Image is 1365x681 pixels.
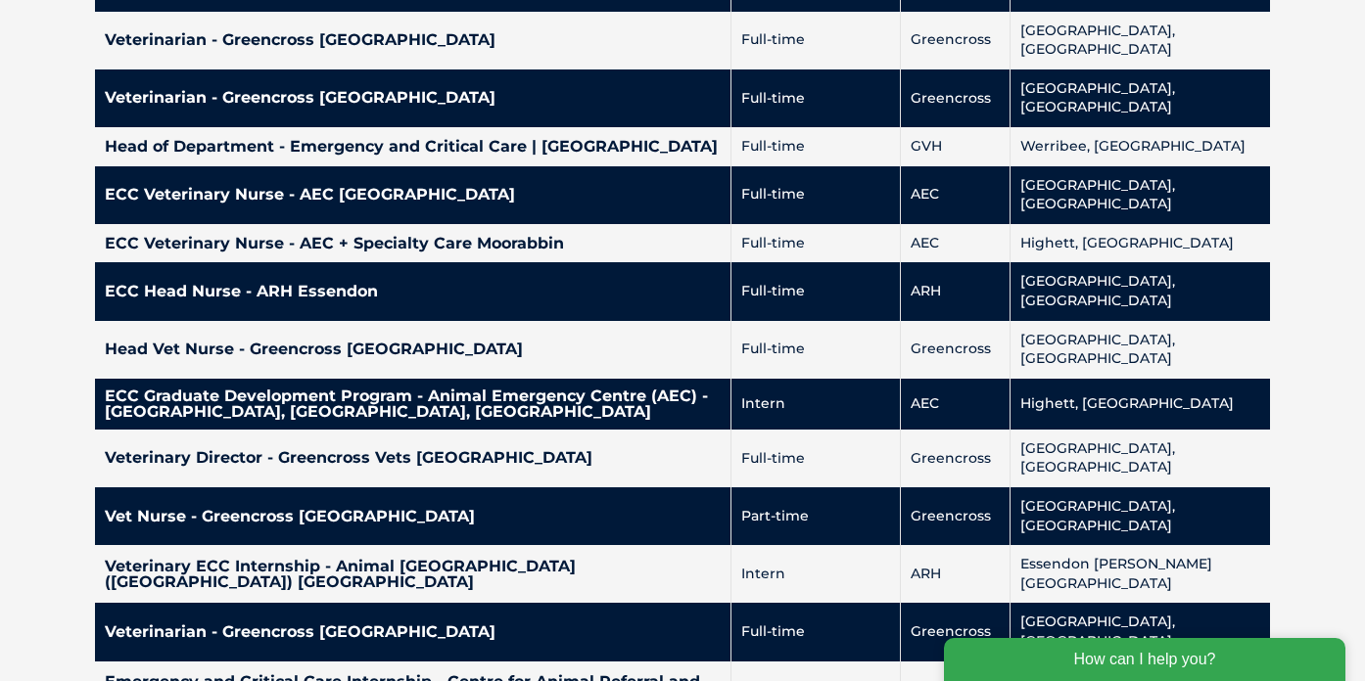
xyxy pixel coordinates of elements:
[731,127,901,166] td: Full-time
[105,236,721,251] h4: ECC Veterinary Nurse - AEC + Specialty Care Moorabbin
[105,388,721,420] h4: ECC Graduate Development Program - Animal Emergency Centre (AEC) - [GEOGRAPHIC_DATA], [GEOGRAPHIC...
[105,509,721,524] h4: Vet Nurse - Greencross [GEOGRAPHIC_DATA]
[1011,430,1270,487] td: [GEOGRAPHIC_DATA], [GEOGRAPHIC_DATA]
[901,321,1011,379] td: Greencross
[901,487,1011,545] td: Greencross
[731,166,901,224] td: Full-time
[105,187,721,203] h4: ECC Veterinary Nurse - AEC [GEOGRAPHIC_DATA]
[1011,321,1270,379] td: [GEOGRAPHIC_DATA], [GEOGRAPHIC_DATA]
[731,69,901,127] td: Full-time
[901,262,1011,320] td: ARH
[105,32,721,48] h4: Veterinarian - Greencross [GEOGRAPHIC_DATA]
[1011,603,1270,660] td: [GEOGRAPHIC_DATA], [GEOGRAPHIC_DATA]
[1011,166,1270,224] td: [GEOGRAPHIC_DATA], [GEOGRAPHIC_DATA]
[12,12,413,55] div: How can I help you?
[731,321,901,379] td: Full-time
[901,12,1011,69] td: Greencross
[731,224,901,263] td: Full-time
[1011,262,1270,320] td: [GEOGRAPHIC_DATA], [GEOGRAPHIC_DATA]
[731,487,901,545] td: Part-time
[901,69,1011,127] td: Greencross
[901,166,1011,224] td: AEC
[105,341,721,357] h4: Head Vet Nurse - Greencross [GEOGRAPHIC_DATA]
[1011,379,1270,430] td: Highett, [GEOGRAPHIC_DATA]
[1011,487,1270,545] td: [GEOGRAPHIC_DATA], [GEOGRAPHIC_DATA]
[731,545,901,603] td: Intern
[901,379,1011,430] td: AEC
[105,139,721,155] h4: Head of Department - Emergency and Critical Care | [GEOGRAPHIC_DATA]
[1011,12,1270,69] td: [GEOGRAPHIC_DATA], [GEOGRAPHIC_DATA]
[901,224,1011,263] td: AEC
[901,545,1011,603] td: ARH
[105,90,721,106] h4: Veterinarian - Greencross [GEOGRAPHIC_DATA]
[105,624,721,640] h4: Veterinarian - Greencross [GEOGRAPHIC_DATA]
[1011,545,1270,603] td: Essendon [PERSON_NAME][GEOGRAPHIC_DATA]
[1011,224,1270,263] td: Highett, [GEOGRAPHIC_DATA]
[1011,69,1270,127] td: [GEOGRAPHIC_DATA], [GEOGRAPHIC_DATA]
[731,262,901,320] td: Full-time
[901,127,1011,166] td: GVH
[731,379,901,430] td: Intern
[731,12,901,69] td: Full-time
[901,603,1011,660] td: Greencross
[105,559,721,590] h4: Veterinary ECC Internship - Animal [GEOGRAPHIC_DATA] ([GEOGRAPHIC_DATA]) [GEOGRAPHIC_DATA]
[731,430,901,487] td: Full-time
[731,603,901,660] td: Full-time
[105,450,721,466] h4: Veterinary Director - Greencross Vets [GEOGRAPHIC_DATA]
[901,430,1011,487] td: Greencross
[105,284,721,299] h4: ECC Head Nurse - ARH Essendon
[1011,127,1270,166] td: Werribee, [GEOGRAPHIC_DATA]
